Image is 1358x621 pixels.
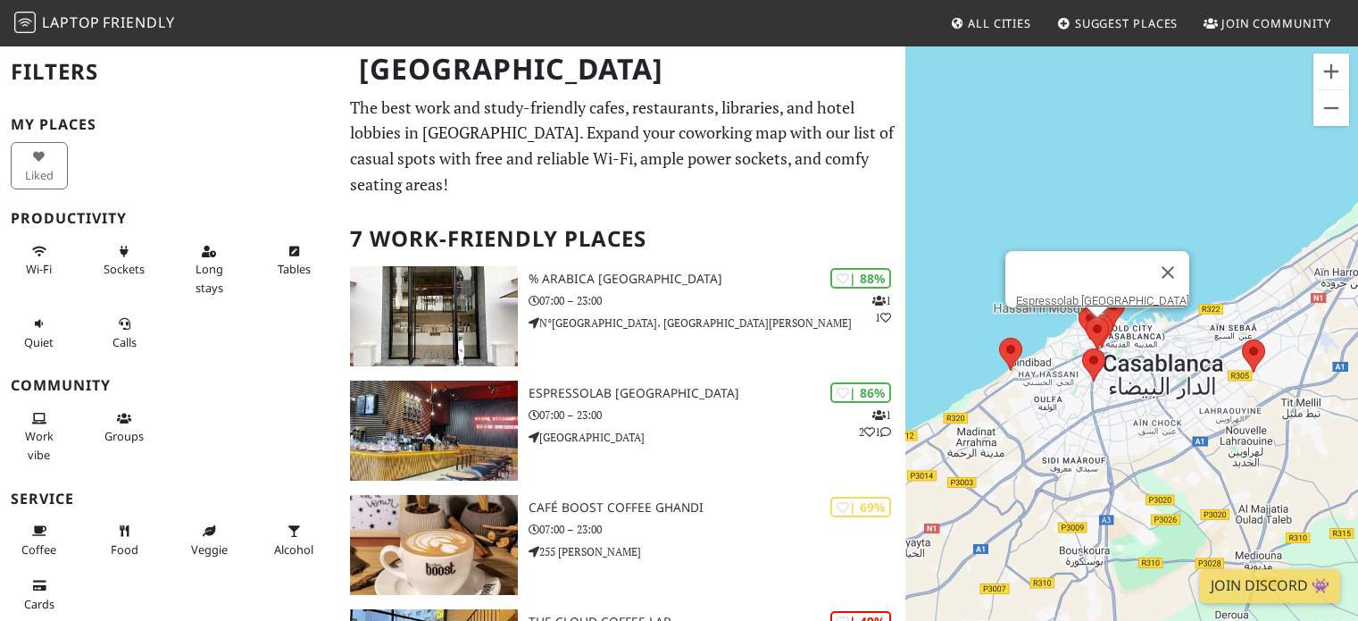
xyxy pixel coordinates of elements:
[104,261,145,277] span: Power sockets
[830,382,891,403] div: | 86%
[111,541,138,558] span: Food
[26,261,52,277] span: Stable Wi-Fi
[24,596,54,612] span: Credit cards
[529,429,906,446] p: [GEOGRAPHIC_DATA]
[191,541,228,558] span: Veggie
[859,407,891,441] p: 1 2 1
[96,309,153,357] button: Calls
[529,407,906,424] p: 07:00 – 23:00
[103,13,174,32] span: Friendly
[830,497,891,517] div: | 69%
[529,272,906,287] h3: % Arabica [GEOGRAPHIC_DATA]
[96,404,153,451] button: Groups
[265,516,322,564] button: Alcohol
[339,266,905,366] a: % Arabica Casablanca | 88% 11 % Arabica [GEOGRAPHIC_DATA] 07:00 – 23:00 N°[GEOGRAPHIC_DATA]، [GEO...
[278,261,311,277] span: Work-friendly tables
[529,292,906,309] p: 07:00 – 23:00
[25,428,54,462] span: People working
[180,516,237,564] button: Veggie
[529,521,906,538] p: 07:00 – 23:00
[830,268,891,289] div: | 88%
[104,428,144,444] span: Group tables
[872,292,891,326] p: 1 1
[1313,54,1349,89] button: Zoom in
[14,12,36,33] img: LaptopFriendly
[350,495,517,595] img: Café BOOST COFFEE GHANDI
[42,13,100,32] span: Laptop
[1200,569,1340,603] a: Join Discord 👾
[96,516,153,564] button: Food
[1075,15,1179,31] span: Suggest Places
[1016,294,1189,307] a: Espressolab [GEOGRAPHIC_DATA]
[1313,90,1349,126] button: Zoom out
[11,116,329,133] h3: My Places
[350,95,895,197] p: The best work and study-friendly cafes, restaurants, libraries, and hotel lobbies in [GEOGRAPHIC_...
[24,334,54,350] span: Quiet
[1050,7,1186,39] a: Suggest Places
[11,377,329,394] h3: Community
[1196,7,1338,39] a: Join Community
[11,491,329,508] h3: Service
[96,237,153,284] button: Sockets
[339,381,905,481] a: Espressolab Morocco | 86% 121 Espressolab [GEOGRAPHIC_DATA] 07:00 – 23:00 [GEOGRAPHIC_DATA]
[345,45,902,94] h1: [GEOGRAPHIC_DATA]
[11,237,68,284] button: Wi-Fi
[529,500,906,516] h3: Café BOOST COFFEE GHANDI
[11,516,68,564] button: Coffee
[112,334,137,350] span: Video/audio calls
[11,571,68,618] button: Cards
[529,315,906,331] p: N°[GEOGRAPHIC_DATA]، [GEOGRAPHIC_DATA][PERSON_NAME]
[11,404,68,469] button: Work vibe
[1221,15,1331,31] span: Join Community
[339,495,905,595] a: Café BOOST COFFEE GHANDI | 69% Café BOOST COFFEE GHANDI 07:00 – 23:00 255 [PERSON_NAME]
[14,8,175,39] a: LaptopFriendly LaptopFriendly
[350,381,517,481] img: Espressolab Morocco
[943,7,1038,39] a: All Cities
[265,237,322,284] button: Tables
[350,266,517,366] img: % Arabica Casablanca
[21,541,56,558] span: Coffee
[180,237,237,302] button: Long stays
[1146,251,1189,294] button: Close
[11,210,329,227] h3: Productivity
[196,261,223,295] span: Long stays
[274,541,313,558] span: Alcohol
[11,309,68,357] button: Quiet
[350,212,895,266] h2: 7 Work-Friendly Places
[11,45,329,99] h2: Filters
[968,15,1031,31] span: All Cities
[529,386,906,401] h3: Espressolab [GEOGRAPHIC_DATA]
[529,543,906,560] p: 255 [PERSON_NAME]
